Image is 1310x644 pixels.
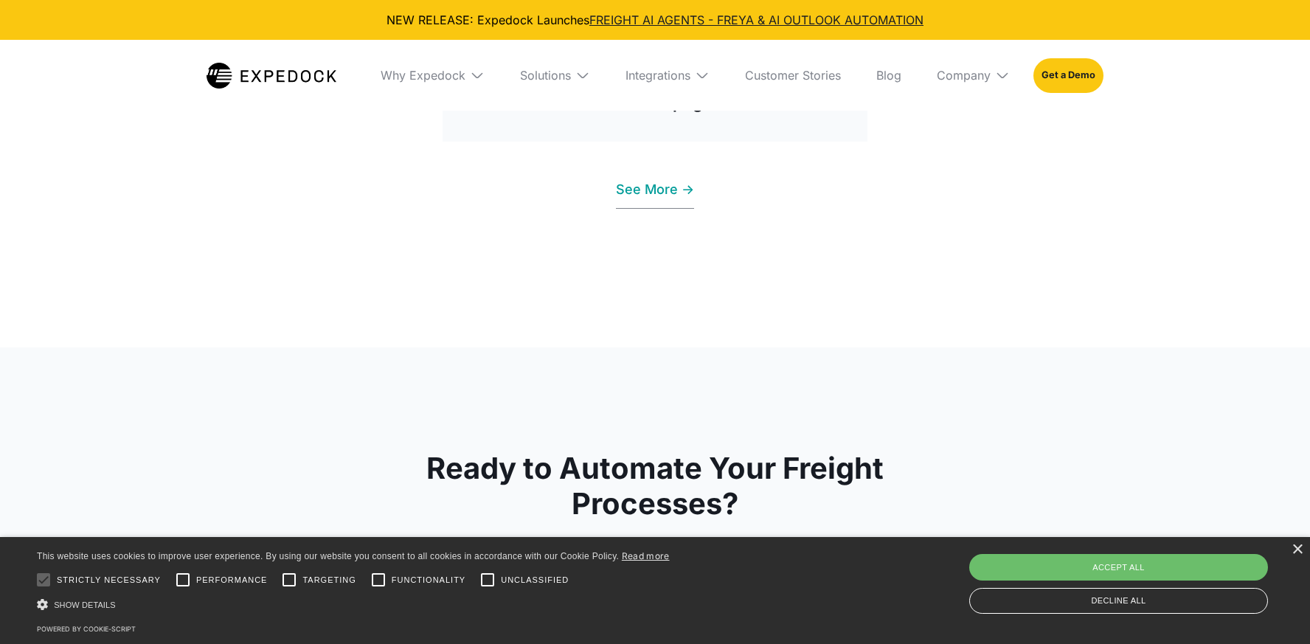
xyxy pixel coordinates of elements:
[625,68,690,83] div: Integrations
[369,40,496,111] div: Why Expedock
[12,12,1298,28] div: NEW RELEASE: Expedock Launches
[366,533,944,600] p: Let Expedock handle the hard work so that you can reallocate your staff time to higher-value task...
[37,625,136,633] a: Powered by cookie-script
[622,550,670,561] a: Read more
[616,171,694,209] a: See More ->
[381,68,465,83] div: Why Expedock
[969,554,1268,581] div: Accept all
[196,574,268,586] span: Performance
[54,600,116,609] span: Show details
[392,574,465,586] span: Functionality
[520,68,571,83] div: Solutions
[1033,58,1103,92] a: Get a Demo
[925,40,1022,111] div: Company
[37,551,619,561] span: This website uses cookies to improve user experience. By using our website you consent to all coo...
[302,574,356,586] span: Targeting
[937,68,991,83] div: Company
[1057,485,1310,644] iframe: Chat Widget
[508,40,602,111] div: Solutions
[969,588,1268,614] div: Decline all
[57,574,161,586] span: Strictly necessary
[589,13,923,27] a: FREIGHT AI AGENTS - FREYA & AI OUTLOOK AUTOMATION
[501,574,569,586] span: Unclassified
[614,40,721,111] div: Integrations
[864,40,913,111] a: Blog
[37,597,670,612] div: Show details
[366,451,944,522] h2: Ready to Automate Your Freight Processes?
[733,40,853,111] a: Customer Stories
